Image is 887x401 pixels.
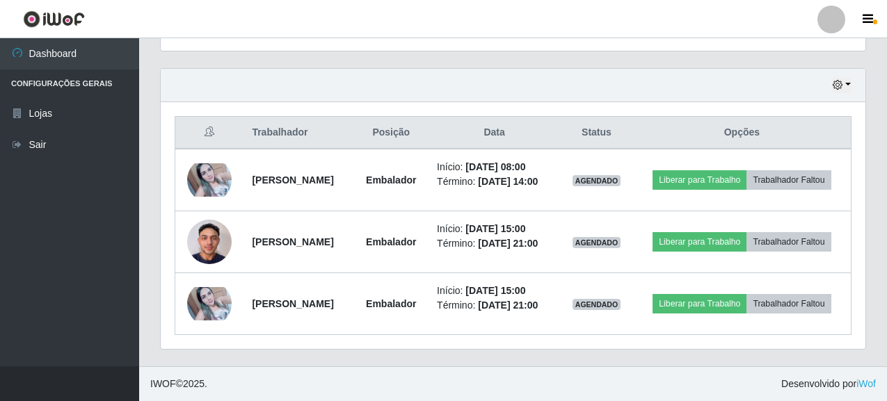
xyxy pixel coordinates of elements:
[252,298,333,309] strong: [PERSON_NAME]
[781,377,876,391] span: Desenvolvido por
[746,232,831,252] button: Trabalhador Faltou
[465,285,525,296] time: [DATE] 15:00
[437,174,552,189] li: Término:
[560,117,633,149] th: Status
[429,117,560,149] th: Data
[478,238,538,249] time: [DATE] 21:00
[573,299,621,310] span: AGENDADO
[573,175,621,186] span: AGENDADO
[187,212,232,271] img: 1754834692100.jpeg
[633,117,852,149] th: Opções
[465,223,525,234] time: [DATE] 15:00
[465,161,525,172] time: [DATE] 08:00
[243,117,353,149] th: Trabalhador
[437,160,552,174] li: Início:
[353,117,429,149] th: Posição
[437,284,552,298] li: Início:
[252,236,333,247] strong: [PERSON_NAME]
[150,377,207,391] span: © 2025 .
[653,170,746,190] button: Liberar para Trabalho
[366,174,416,186] strong: Embalador
[437,222,552,236] li: Início:
[856,378,876,389] a: iWof
[150,378,176,389] span: IWOF
[187,163,232,197] img: 1668045195868.jpeg
[366,236,416,247] strong: Embalador
[23,10,85,28] img: CoreUI Logo
[746,294,831,313] button: Trabalhador Faltou
[187,287,232,320] img: 1668045195868.jpeg
[366,298,416,309] strong: Embalador
[252,174,333,186] strong: [PERSON_NAME]
[478,300,538,311] time: [DATE] 21:00
[573,237,621,248] span: AGENDADO
[653,232,746,252] button: Liberar para Trabalho
[653,294,746,313] button: Liberar para Trabalho
[746,170,831,190] button: Trabalhador Faltou
[478,176,538,187] time: [DATE] 14:00
[437,236,552,251] li: Término:
[437,298,552,313] li: Término:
